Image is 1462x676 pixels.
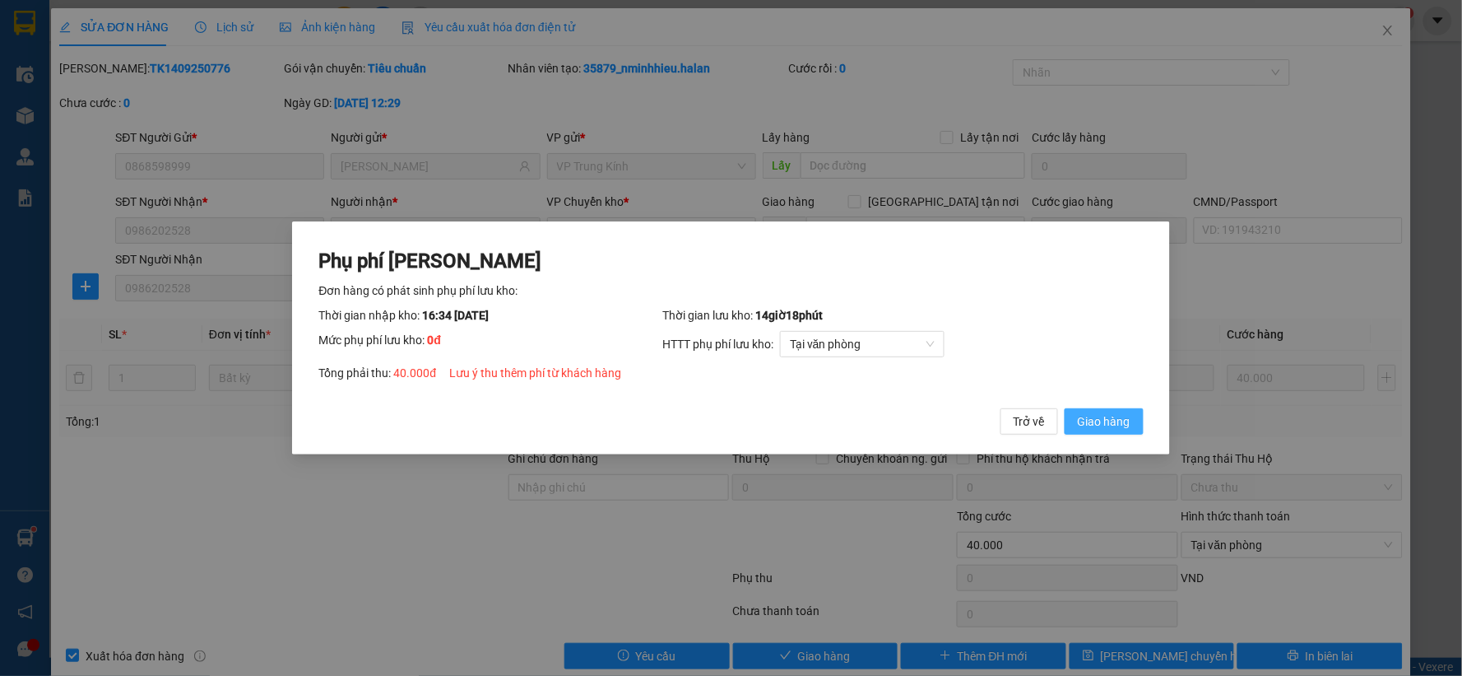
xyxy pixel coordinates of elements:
[318,364,1143,382] div: Tổng phải thu:
[318,306,662,324] div: Thời gian nhập kho:
[318,282,1143,300] div: Đơn hàng có phát sinh phụ phí lưu kho:
[1000,408,1058,435] button: Trở về
[662,306,1144,324] div: Thời gian lưu kho:
[393,366,436,380] span: 40.000 đ
[662,331,1144,357] div: HTTT phụ phí lưu kho:
[449,366,621,380] span: Lưu ý thu thêm phí từ khách hàng
[1078,413,1130,431] span: Giao hàng
[427,333,441,347] span: 0 đ
[790,332,935,357] span: Tại văn phòng
[318,249,541,273] span: Phụ phí [PERSON_NAME]
[1065,408,1144,435] button: Giao hàng
[422,309,489,322] span: 16:34 [DATE]
[755,309,823,322] span: 14 giờ 18 phút
[1014,413,1045,431] span: Trở về
[318,331,662,357] div: Mức phụ phí lưu kho:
